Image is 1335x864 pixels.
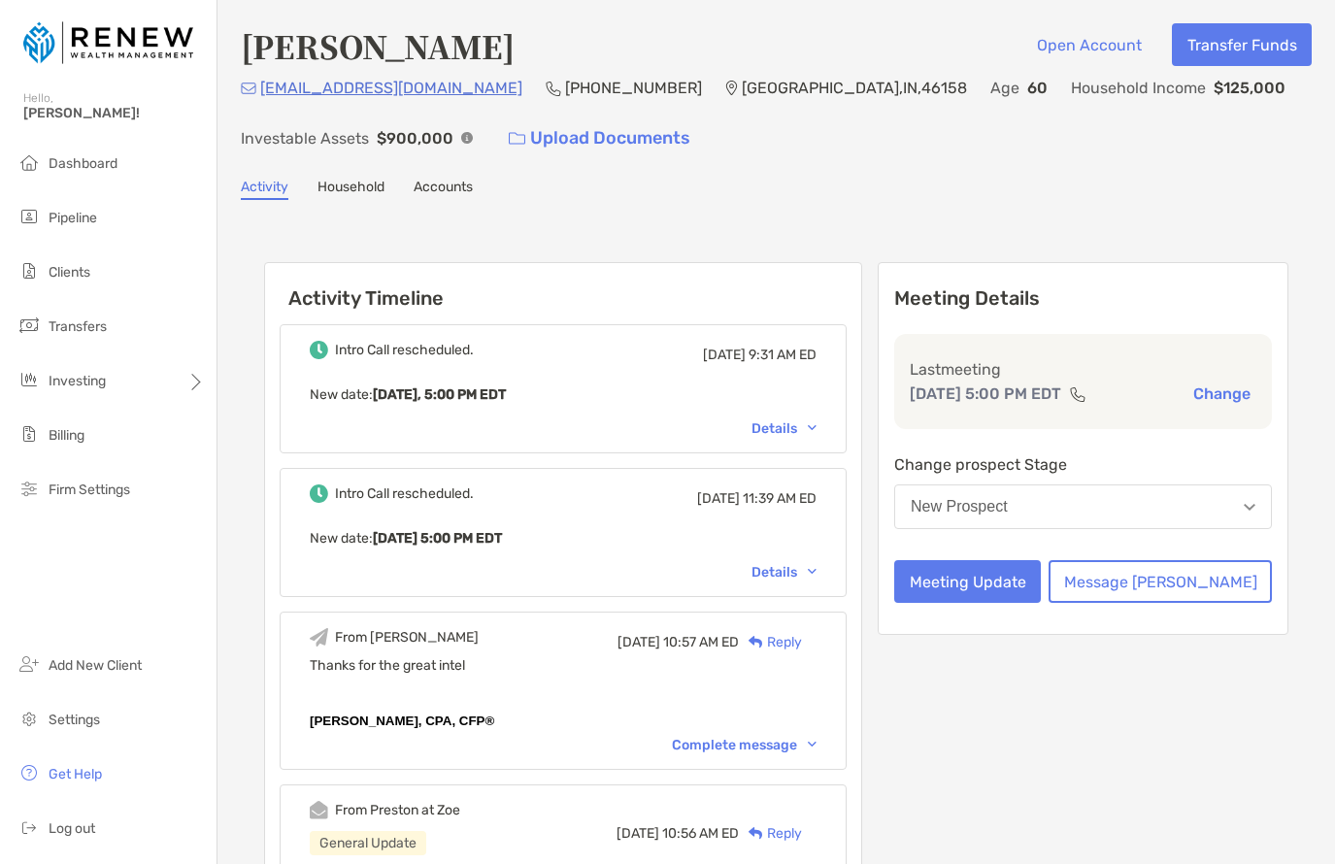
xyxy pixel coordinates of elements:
[617,634,660,650] span: [DATE]
[241,179,288,200] a: Activity
[743,490,817,507] span: 11:39 AM ED
[894,560,1041,603] button: Meeting Update
[910,382,1061,406] p: [DATE] 5:00 PM EDT
[49,766,102,782] span: Get Help
[317,179,384,200] a: Household
[808,569,817,575] img: Chevron icon
[1214,76,1285,100] p: $125,000
[17,314,41,337] img: transfers icon
[894,286,1272,311] p: Meeting Details
[241,23,515,68] h4: [PERSON_NAME]
[335,802,460,818] div: From Preston at Zoe
[49,657,142,674] span: Add New Client
[17,259,41,282] img: clients icon
[23,8,193,78] img: Zoe Logo
[17,368,41,391] img: investing icon
[17,477,41,500] img: firm-settings icon
[749,827,763,840] img: Reply icon
[310,801,328,819] img: Event icon
[373,386,506,403] b: [DATE], 5:00 PM EDT
[17,815,41,839] img: logout icon
[509,132,525,146] img: button icon
[17,707,41,730] img: settings icon
[310,628,328,647] img: Event icon
[265,263,861,310] h6: Activity Timeline
[49,210,97,226] span: Pipeline
[310,657,817,674] div: Thanks for the great intel
[703,347,746,363] span: [DATE]
[49,318,107,335] span: Transfers
[565,76,702,100] p: [PHONE_NUMBER]
[49,482,130,498] span: Firm Settings
[1187,383,1256,404] button: Change
[49,820,95,837] span: Log out
[894,452,1272,477] p: Change prospect Stage
[672,737,817,753] div: Complete message
[911,498,1008,515] div: New Prospect
[739,823,802,844] div: Reply
[749,347,817,363] span: 9:31 AM ED
[17,652,41,676] img: add_new_client icon
[1172,23,1312,66] button: Transfer Funds
[310,341,328,359] img: Event icon
[414,179,473,200] a: Accounts
[662,825,739,842] span: 10:56 AM ED
[739,632,802,652] div: Reply
[808,742,817,748] img: Chevron icon
[1244,504,1255,511] img: Open dropdown arrow
[751,564,817,581] div: Details
[49,427,84,444] span: Billing
[310,831,426,855] div: General Update
[546,81,561,96] img: Phone Icon
[377,126,453,150] p: $900,000
[1049,560,1272,603] button: Message [PERSON_NAME]
[461,132,473,144] img: Info Icon
[373,530,502,547] b: [DATE] 5:00 PM EDT
[49,712,100,728] span: Settings
[725,81,738,96] img: Location Icon
[990,76,1019,100] p: Age
[617,825,659,842] span: [DATE]
[1021,23,1156,66] button: Open Account
[808,425,817,431] img: Chevron icon
[310,484,328,503] img: Event icon
[310,382,817,407] p: New date :
[17,761,41,784] img: get-help icon
[241,83,256,94] img: Email Icon
[749,636,763,648] img: Reply icon
[49,373,106,389] span: Investing
[310,526,817,550] p: New date :
[49,264,90,281] span: Clients
[241,126,369,150] p: Investable Assets
[17,150,41,174] img: dashboard icon
[335,485,474,502] div: Intro Call rescheduled.
[23,105,205,121] span: [PERSON_NAME]!
[751,420,817,437] div: Details
[335,629,479,646] div: From [PERSON_NAME]
[742,76,967,100] p: [GEOGRAPHIC_DATA] , IN , 46158
[1069,386,1086,402] img: communication type
[49,155,117,172] span: Dashboard
[894,484,1272,529] button: New Prospect
[310,714,494,728] span: [PERSON_NAME], CPA, CFP®
[496,117,703,159] a: Upload Documents
[663,634,739,650] span: 10:57 AM ED
[1027,76,1048,100] p: 60
[260,76,522,100] p: [EMAIL_ADDRESS][DOMAIN_NAME]
[17,422,41,446] img: billing icon
[910,357,1256,382] p: Last meeting
[1071,76,1206,100] p: Household Income
[335,342,474,358] div: Intro Call rescheduled.
[17,205,41,228] img: pipeline icon
[697,490,740,507] span: [DATE]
